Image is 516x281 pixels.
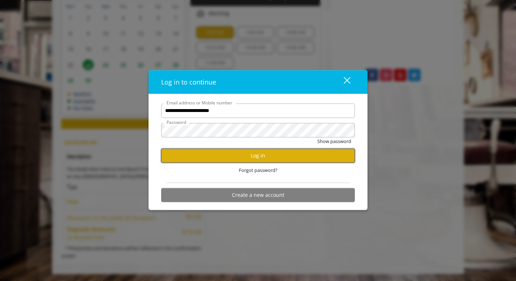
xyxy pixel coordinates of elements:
[317,137,351,145] button: Show password
[163,118,190,125] label: Password
[335,77,350,87] div: close dialog
[161,77,216,86] span: Log in to continue
[161,188,355,202] button: Create a new account
[161,123,355,137] input: Password
[161,103,355,118] input: Email address or Mobile number
[239,166,278,174] span: Forgot password?
[330,74,355,89] button: close dialog
[161,148,355,163] button: Log in
[163,99,236,106] label: Email address or Mobile number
